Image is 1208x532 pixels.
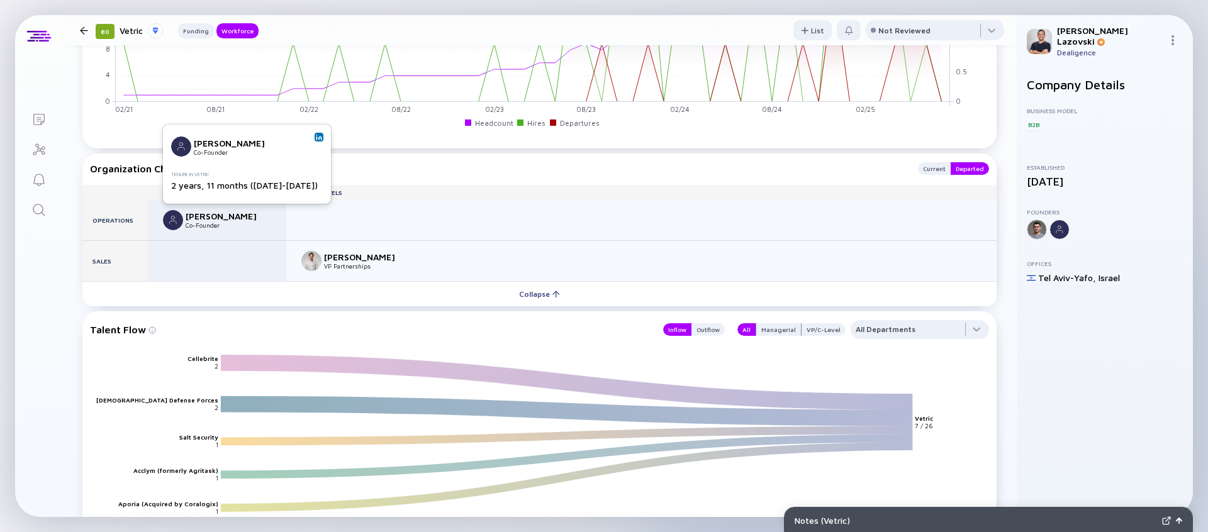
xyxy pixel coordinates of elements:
div: Organization Chart [90,162,905,175]
tspan: 4 [106,70,110,79]
text: [DEMOGRAPHIC_DATA] Defense Forces [96,396,218,404]
text: 7 / 26 [915,421,934,429]
div: Vetric [120,23,163,38]
img: Open Notes [1176,518,1182,524]
button: Workforce [216,23,259,38]
tspan: 02/21 [115,105,133,113]
div: Notes ( Vetric ) [795,515,1157,526]
div: B2B [1027,118,1040,131]
text: Aporia (Acquired by Coralogix) [118,500,218,507]
div: Funding [178,25,214,37]
div: Tenure in Vetric [171,172,318,177]
button: Funding [178,23,214,38]
text: 1 [216,441,218,448]
div: [DATE] [1027,175,1183,188]
tspan: 08/21 [206,105,225,113]
tspan: 0 [105,96,110,104]
img: Israel Flag [1027,274,1036,282]
div: 2 years, 11 months ([DATE]-[DATE]) [171,180,318,191]
tspan: 02/23 [485,105,504,113]
button: Departed [951,162,989,175]
tspan: 0 [956,96,961,104]
div: Business Model [1027,107,1183,114]
div: VP/C-Levels [286,189,997,196]
div: Collapse [512,284,568,304]
text: Acclym (formerly Agritask) [133,467,218,474]
img: Adam Profile Picture [1027,29,1052,54]
div: Established [1027,163,1183,171]
button: Current [918,162,951,175]
tspan: 02/24 [670,105,690,113]
tspan: 02/22 [299,105,318,113]
img: Menu [1168,35,1178,45]
div: Offices [1027,260,1183,267]
div: Not Reviewed [878,26,931,35]
div: Sales [82,241,148,281]
button: Outflow [691,323,725,336]
div: Managerial [756,323,801,336]
text: Salt Security [179,433,218,441]
div: Workforce [216,25,259,37]
div: Co-Founder [194,148,277,156]
div: List [793,21,832,40]
text: Vetric [915,414,934,421]
img: Tamir Itzhak Cherniak picture [171,136,191,157]
tspan: 08/24 [762,105,782,113]
button: Collapse [82,281,997,306]
div: Dealigence [1057,48,1163,57]
tspan: 8 [106,45,110,53]
button: Inflow [663,323,691,336]
tspan: 08/23 [576,105,596,113]
text: Cellebrite [187,355,218,362]
button: All [737,323,756,336]
div: VP Partnerships [324,262,407,270]
div: Talent Flow [90,320,651,339]
div: 80 [96,24,115,39]
tspan: 08/22 [391,105,411,113]
div: [PERSON_NAME] [186,211,269,221]
button: List [793,20,832,40]
button: VP/C-Level [802,323,846,336]
button: Managerial [756,323,802,336]
div: Co-Founder [186,221,269,229]
div: Founders [148,189,286,196]
div: [PERSON_NAME] [194,138,277,148]
tspan: 02/25 [856,105,875,113]
img: Tamir Itzhak Cherniak picture [163,210,183,230]
div: Tel Aviv-Yafo , [1038,272,1096,283]
text: 2 [215,362,218,370]
tspan: 0.5 [956,67,967,75]
a: Investor Map [15,133,62,163]
text: 1 [216,507,218,515]
div: [PERSON_NAME] Lazovski [1057,25,1163,47]
h2: Company Details [1027,77,1183,92]
text: 1 [216,474,218,482]
img: Expand Notes [1162,516,1171,525]
div: Israel [1099,272,1120,283]
div: Founders [1027,208,1183,216]
div: [PERSON_NAME] [324,252,407,262]
text: 2 [215,404,218,411]
div: Operations [82,200,148,240]
img: Tamir Itzhak Cherniak Linkedin Profile [316,134,322,140]
a: Reminders [15,163,62,194]
img: Ben Linik picture [301,251,322,271]
a: Lists [15,103,62,133]
a: Search [15,194,62,224]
